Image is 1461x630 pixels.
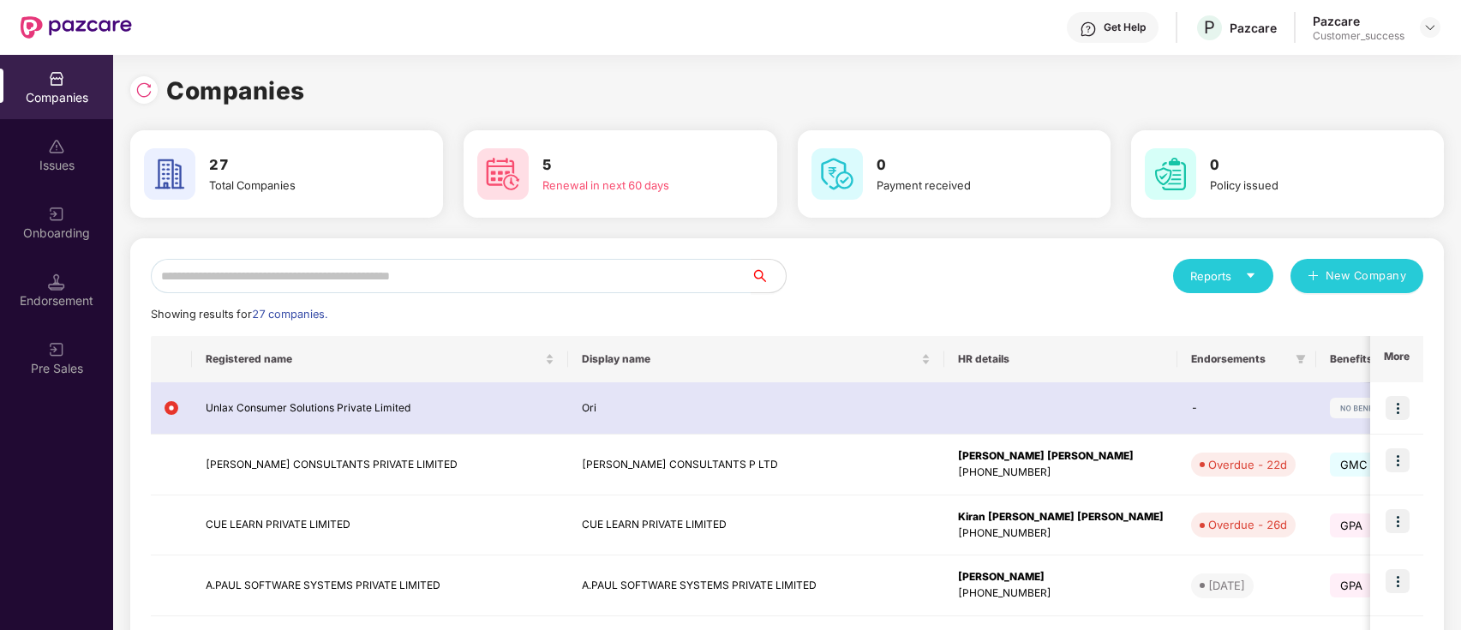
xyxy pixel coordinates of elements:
div: Overdue - 22d [1208,456,1287,473]
td: Unlax Consumer Solutions Private Limited [192,382,568,435]
span: GMC [1330,453,1379,477]
div: Get Help [1104,21,1146,34]
div: Payment received [877,177,1063,194]
div: Policy issued [1210,177,1396,194]
img: icon [1386,448,1410,472]
h3: 5 [542,154,728,177]
td: [PERSON_NAME] CONSULTANTS P LTD [568,435,944,495]
td: A.PAUL SOFTWARE SYSTEMS PRIVATE LIMITED [192,555,568,616]
span: 27 companies. [252,308,327,321]
td: A.PAUL SOFTWARE SYSTEMS PRIVATE LIMITED [568,555,944,616]
span: Showing results for [151,308,327,321]
div: [DATE] [1208,577,1245,594]
h3: 0 [1210,154,1396,177]
img: icon [1386,396,1410,420]
button: plusNew Company [1290,259,1423,293]
div: Total Companies [209,177,395,194]
div: [PHONE_NUMBER] [958,465,1164,481]
div: Customer_success [1313,29,1404,43]
th: Display name [568,336,944,382]
span: caret-down [1245,270,1256,281]
span: plus [1308,270,1319,284]
div: [PHONE_NUMBER] [958,585,1164,602]
div: Pazcare [1313,13,1404,29]
div: [PERSON_NAME] [PERSON_NAME] [958,448,1164,465]
img: svg+xml;base64,PHN2ZyBpZD0iRHJvcGRvd24tMzJ4MzIiIHhtbG5zPSJodHRwOi8vd3d3LnczLm9yZy8yMDAwL3N2ZyIgd2... [1423,21,1437,34]
td: CUE LEARN PRIVATE LIMITED [568,495,944,556]
span: filter [1296,354,1306,364]
span: GPA [1330,573,1374,597]
div: Kiran [PERSON_NAME] [PERSON_NAME] [958,509,1164,525]
img: svg+xml;base64,PHN2ZyB3aWR0aD0iMjAiIGhlaWdodD0iMjAiIHZpZXdCb3g9IjAgMCAyMCAyMCIgZmlsbD0ibm9uZSIgeG... [48,341,65,358]
img: icon [1386,509,1410,533]
span: filter [1292,349,1309,369]
h1: Companies [166,72,305,110]
div: Pazcare [1230,20,1277,36]
button: search [751,259,787,293]
div: Overdue - 26d [1208,516,1287,533]
img: svg+xml;base64,PHN2ZyB4bWxucz0iaHR0cDovL3d3dy53My5vcmcvMjAwMC9zdmciIHdpZHRoPSI2MCIgaGVpZ2h0PSI2MC... [811,148,863,200]
div: [PERSON_NAME] [958,569,1164,585]
h3: 0 [877,154,1063,177]
img: svg+xml;base64,PHN2ZyB4bWxucz0iaHR0cDovL3d3dy53My5vcmcvMjAwMC9zdmciIHdpZHRoPSI2MCIgaGVpZ2h0PSI2MC... [1145,148,1196,200]
img: svg+xml;base64,PHN2ZyBpZD0iSXNzdWVzX2Rpc2FibGVkIiB4bWxucz0iaHR0cDovL3d3dy53My5vcmcvMjAwMC9zdmciIH... [48,138,65,155]
span: search [751,269,786,283]
td: - [1177,382,1316,435]
img: svg+xml;base64,PHN2ZyBpZD0iUmVsb2FkLTMyeDMyIiB4bWxucz0iaHR0cDovL3d3dy53My5vcmcvMjAwMC9zdmciIHdpZH... [135,81,153,99]
td: CUE LEARN PRIVATE LIMITED [192,495,568,556]
span: P [1204,17,1215,38]
div: Reports [1190,267,1256,285]
span: Display name [582,352,918,366]
img: svg+xml;base64,PHN2ZyB3aWR0aD0iMjAiIGhlaWdodD0iMjAiIHZpZXdCb3g9IjAgMCAyMCAyMCIgZmlsbD0ibm9uZSIgeG... [48,206,65,223]
img: svg+xml;base64,PHN2ZyB3aWR0aD0iMTQuNSIgaGVpZ2h0PSIxNC41IiB2aWV3Qm94PSIwIDAgMTYgMTYiIGZpbGw9Im5vbm... [48,273,65,291]
td: Ori [568,382,944,435]
img: svg+xml;base64,PHN2ZyB4bWxucz0iaHR0cDovL3d3dy53My5vcmcvMjAwMC9zdmciIHdpZHRoPSIxMjIiIGhlaWdodD0iMj... [1330,398,1434,418]
img: svg+xml;base64,PHN2ZyBpZD0iQ29tcGFuaWVzIiB4bWxucz0iaHR0cDovL3d3dy53My5vcmcvMjAwMC9zdmciIHdpZHRoPS... [48,70,65,87]
img: New Pazcare Logo [21,16,132,39]
img: svg+xml;base64,PHN2ZyB4bWxucz0iaHR0cDovL3d3dy53My5vcmcvMjAwMC9zdmciIHdpZHRoPSIxMiIgaGVpZ2h0PSIxMi... [165,401,178,415]
th: Registered name [192,336,568,382]
span: New Company [1326,267,1407,285]
span: Endorsements [1191,352,1289,366]
th: HR details [944,336,1177,382]
img: icon [1386,569,1410,593]
div: Renewal in next 60 days [542,177,728,194]
h3: 27 [209,154,395,177]
td: [PERSON_NAME] CONSULTANTS PRIVATE LIMITED [192,435,568,495]
div: [PHONE_NUMBER] [958,525,1164,542]
img: svg+xml;base64,PHN2ZyB4bWxucz0iaHR0cDovL3d3dy53My5vcmcvMjAwMC9zdmciIHdpZHRoPSI2MCIgaGVpZ2h0PSI2MC... [144,148,195,200]
img: svg+xml;base64,PHN2ZyB4bWxucz0iaHR0cDovL3d3dy53My5vcmcvMjAwMC9zdmciIHdpZHRoPSI2MCIgaGVpZ2h0PSI2MC... [477,148,529,200]
span: GPA [1330,513,1374,537]
img: svg+xml;base64,PHN2ZyBpZD0iSGVscC0zMngzMiIgeG1sbnM9Imh0dHA6Ly93d3cudzMub3JnLzIwMDAvc3ZnIiB3aWR0aD... [1080,21,1097,38]
th: More [1370,336,1423,382]
span: Registered name [206,352,542,366]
